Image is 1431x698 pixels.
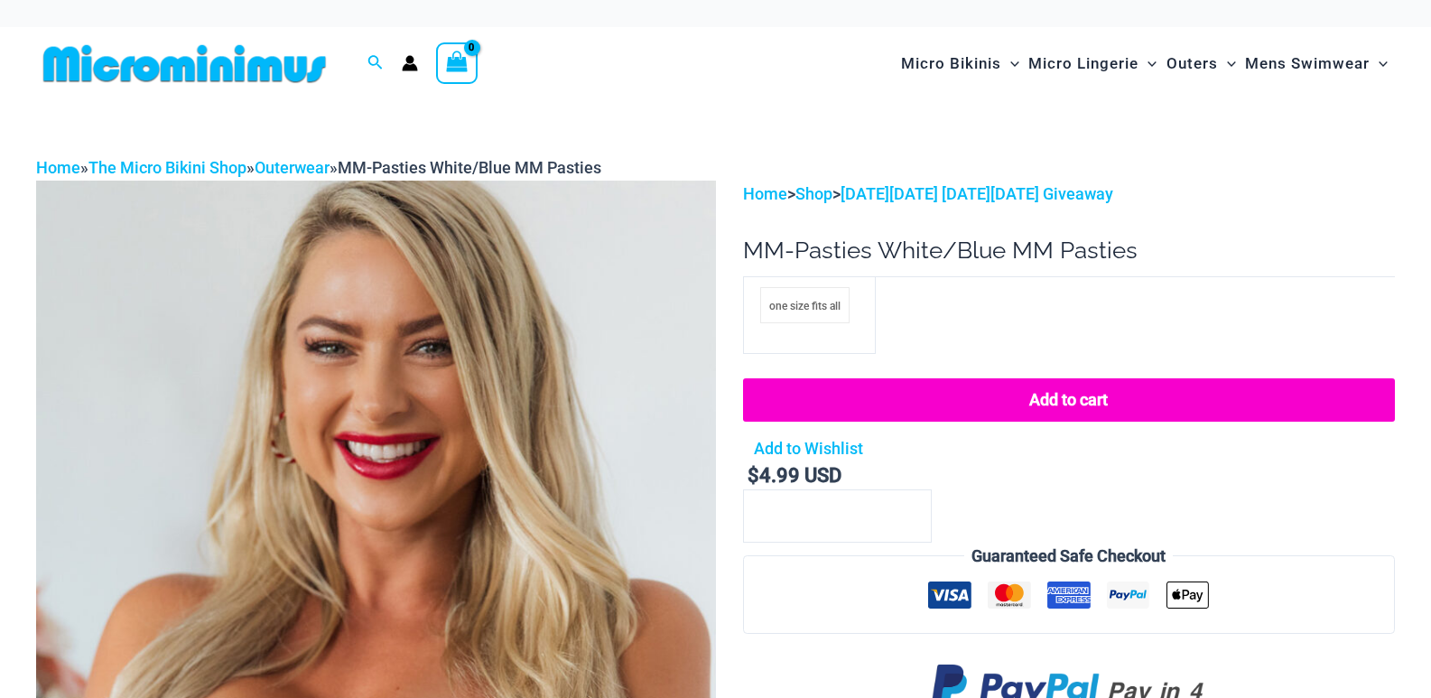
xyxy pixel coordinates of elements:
a: Search icon link [367,52,384,75]
span: Menu Toggle [1370,41,1388,87]
a: View Shopping Cart, empty [436,42,478,84]
a: Home [36,158,80,177]
span: $ [748,464,759,487]
a: Account icon link [402,55,418,71]
a: Micro LingerieMenu ToggleMenu Toggle [1024,36,1161,91]
button: Add to cart [743,378,1395,422]
a: The Micro Bikini Shop [88,158,246,177]
span: MM-Pasties White/Blue MM Pasties [338,158,601,177]
a: Home [743,184,787,203]
span: Micro Lingerie [1028,41,1138,87]
p: > > [743,181,1395,208]
a: Mens SwimwearMenu ToggleMenu Toggle [1241,36,1392,91]
h1: MM-Pasties White/Blue MM Pasties [743,237,1395,265]
span: Menu Toggle [1001,41,1019,87]
a: Shop [795,184,832,203]
span: Add to Wishlist [754,439,863,458]
a: [DATE][DATE] [DATE][DATE] Giveaway [841,184,1113,203]
span: » » » [36,158,601,177]
a: OutersMenu ToggleMenu Toggle [1162,36,1241,91]
bdi: 4.99 USD [748,464,841,487]
span: one size fits all [769,300,841,312]
a: Outerwear [255,158,330,177]
span: Micro Bikinis [901,41,1001,87]
li: one size fits all [760,287,850,323]
nav: Site Navigation [894,33,1395,94]
input: Product quantity [743,489,932,543]
span: Outers [1166,41,1218,87]
a: Add to Wishlist [743,435,863,462]
a: Micro BikinisMenu ToggleMenu Toggle [897,36,1024,91]
legend: Guaranteed Safe Checkout [964,543,1173,570]
span: Menu Toggle [1138,41,1157,87]
img: MM SHOP LOGO FLAT [36,43,333,84]
span: Mens Swimwear [1245,41,1370,87]
span: Menu Toggle [1218,41,1236,87]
